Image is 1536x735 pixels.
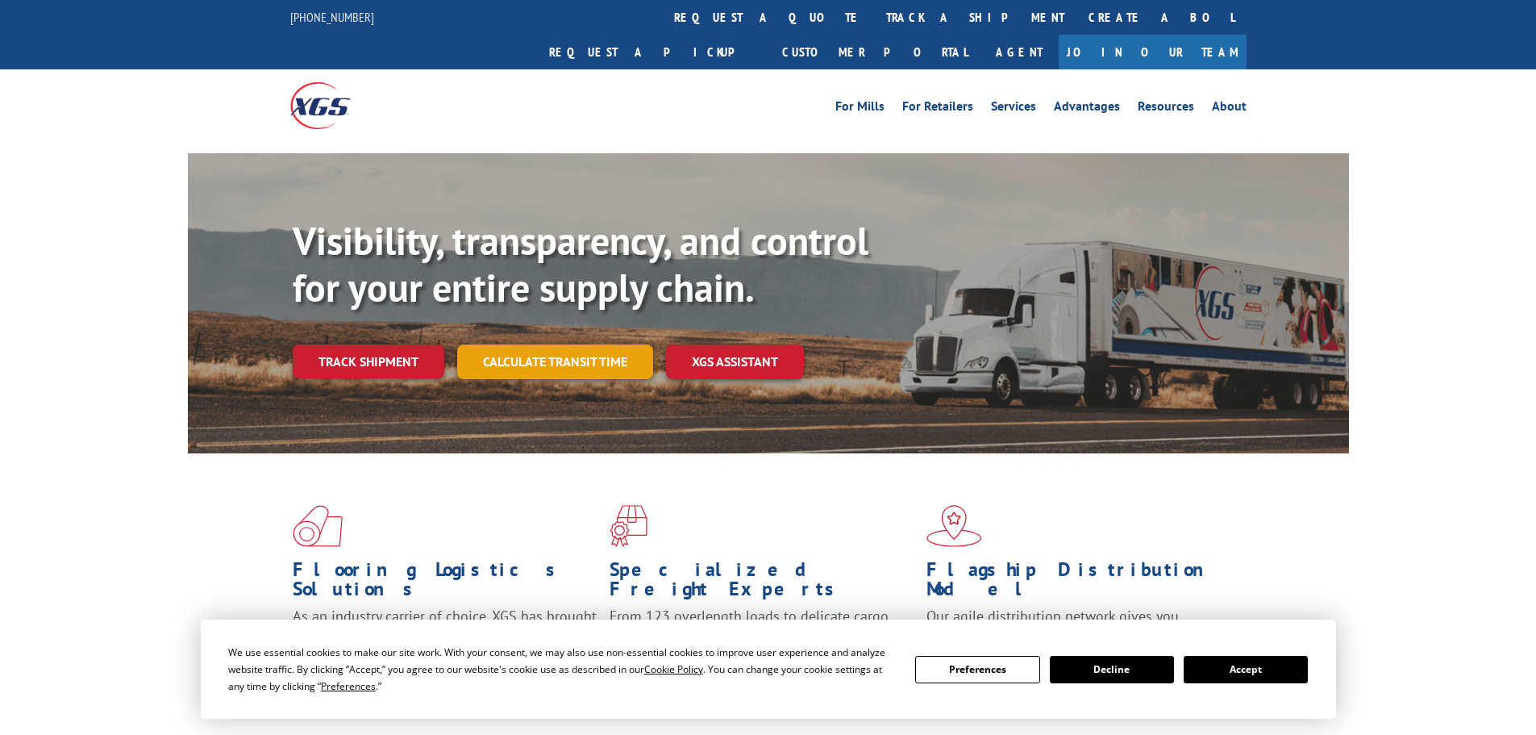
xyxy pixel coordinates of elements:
[991,100,1036,118] a: Services
[321,679,376,693] span: Preferences
[457,345,653,379] a: Calculate transit time
[770,35,980,69] a: Customer Portal
[293,345,444,378] a: Track shipment
[1050,656,1174,683] button: Decline
[835,100,885,118] a: For Mills
[1212,100,1247,118] a: About
[666,345,804,379] a: XGS ASSISTANT
[926,607,1223,645] span: Our agile distribution network gives you nationwide inventory management on demand.
[610,560,914,607] h1: Specialized Freight Experts
[201,620,1336,719] div: Cookie Consent Prompt
[980,35,1059,69] a: Agent
[537,35,770,69] a: Request a pickup
[915,656,1039,683] button: Preferences
[926,560,1231,607] h1: Flagship Distribution Model
[1054,100,1120,118] a: Advantages
[293,215,868,312] b: Visibility, transparency, and control for your entire supply chain.
[1138,100,1194,118] a: Resources
[1184,656,1308,683] button: Accept
[1059,35,1247,69] a: Join Our Team
[926,505,982,547] img: xgs-icon-flagship-distribution-model-red
[293,560,597,607] h1: Flooring Logistics Solutions
[644,662,703,676] span: Cookie Policy
[290,9,374,25] a: [PHONE_NUMBER]
[293,505,343,547] img: xgs-icon-total-supply-chain-intelligence-red
[610,505,647,547] img: xgs-icon-focused-on-flooring-red
[902,100,973,118] a: For Retailers
[610,607,914,679] p: From 123 overlength loads to delicate cargo, our experienced staff knows the best way to move you...
[293,607,597,664] span: As an industry carrier of choice, XGS has brought innovation and dedication to flooring logistics...
[228,644,896,695] div: We use essential cookies to make our site work. With your consent, we may also use non-essential ...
